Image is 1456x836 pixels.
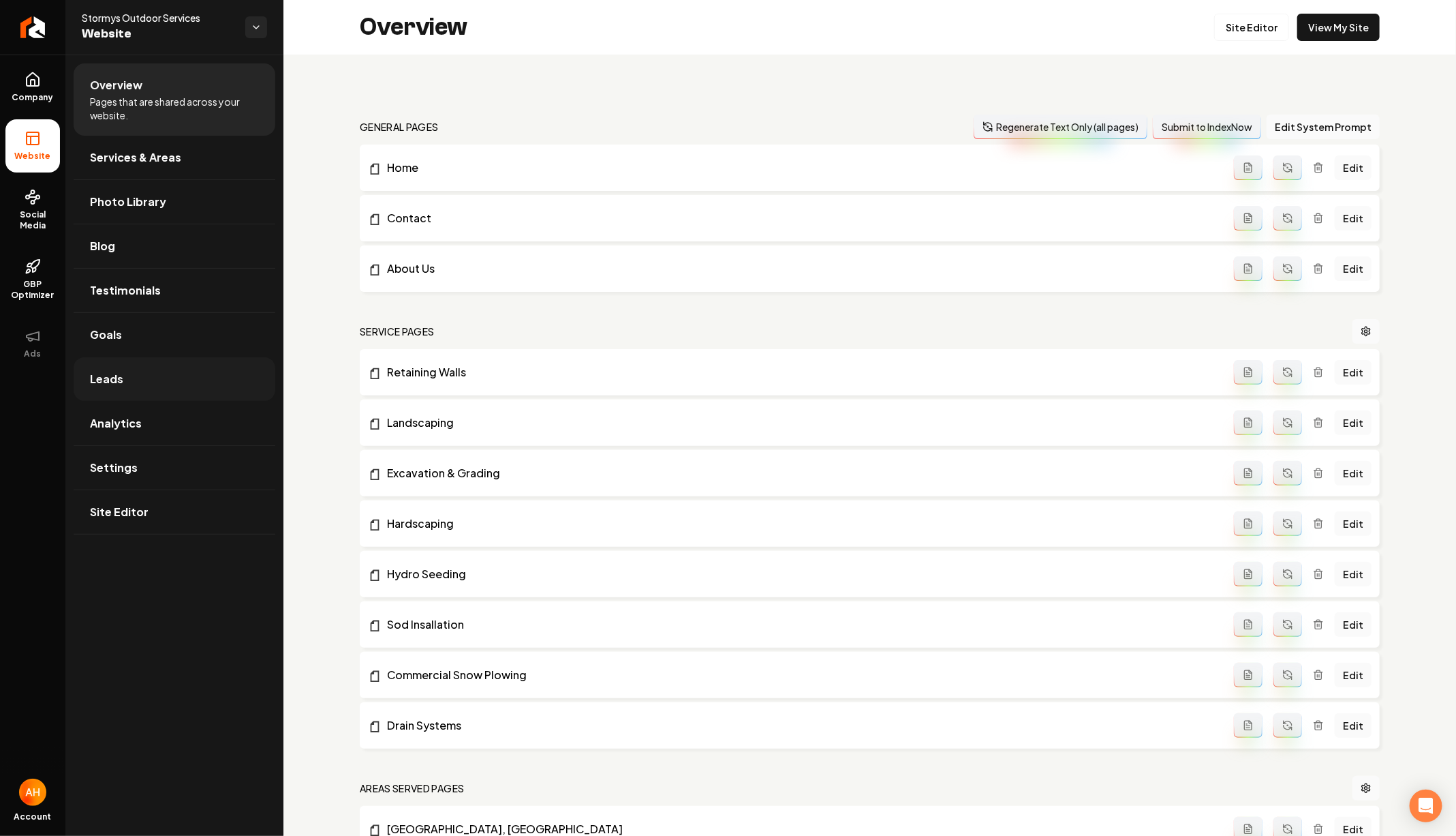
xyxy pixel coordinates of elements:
[90,327,122,343] span: Goals
[5,317,60,370] button: Ads
[1234,663,1263,687] button: Add admin page prompt
[74,313,275,357] a: Goals
[5,61,60,114] a: Company
[368,616,1234,633] a: Sod Insallation
[1335,256,1372,281] a: Edit
[90,95,259,122] span: Pages that are shared across your website.
[7,92,59,103] span: Company
[5,248,60,312] a: GBP Optimizer
[14,811,52,822] span: Account
[1335,360,1372,385] a: Edit
[368,160,1234,176] a: Home
[5,209,60,231] span: Social Media
[1234,155,1263,180] button: Add admin page prompt
[1335,461,1372,486] a: Edit
[90,282,161,299] span: Testimonials
[368,717,1234,734] a: Drain Systems
[1234,612,1263,637] button: Add admin page prompt
[1234,511,1263,536] button: Add admin page prompt
[1297,14,1380,41] a: View My Site
[368,260,1234,277] a: About Us
[5,178,60,242] a: Social Media
[368,210,1234,226] a: Contact
[1267,115,1380,139] button: Edit System Prompt
[1335,410,1372,435] a: Edit
[368,465,1234,481] a: Excavation & Grading
[1335,155,1372,180] a: Edit
[74,224,275,268] a: Blog
[74,180,275,224] a: Photo Library
[74,490,275,534] a: Site Editor
[5,279,60,301] span: GBP Optimizer
[1234,206,1263,230] button: Add admin page prompt
[82,25,234,44] span: Website
[368,566,1234,582] a: Hydro Seeding
[1234,713,1263,738] button: Add admin page prompt
[1335,713,1372,738] a: Edit
[82,11,234,25] span: Stormys Outdoor Services
[20,16,46,38] img: Rebolt Logo
[90,149,181,166] span: Services & Areas
[1234,461,1263,486] button: Add admin page prompt
[19,779,46,806] button: Open user button
[19,779,46,806] img: Anthony Hurgoi
[90,194,166,210] span: Photo Library
[90,77,142,93] span: Overview
[1335,562,1372,586] a: Edit
[1234,360,1263,385] button: Add admin page prompt
[360,120,439,134] h2: general pages
[1335,206,1372,230] a: Edit
[1335,612,1372,637] a: Edit
[74,269,275,312] a: Testimonials
[360,14,467,41] h2: Overview
[360,325,435,338] h2: Service Pages
[10,151,57,162] span: Website
[360,781,464,795] h2: Areas Served Pages
[1410,790,1442,822] div: Open Intercom Messenger
[74,402,275,445] a: Analytics
[90,415,142,432] span: Analytics
[368,364,1234,380] a: Retaining Walls
[90,371,123,387] span: Leads
[1335,511,1372,536] a: Edit
[1234,256,1263,281] button: Add admin page prompt
[1234,562,1263,586] button: Add admin page prompt
[90,460,138,476] span: Settings
[1153,115,1261,139] button: Submit to IndexNow
[1234,410,1263,435] button: Add admin page prompt
[19,348,47,359] span: Ads
[368,516,1234,532] a: Hardscaping
[90,504,149,520] span: Site Editor
[368,415,1234,431] a: Landscaping​
[368,667,1234,683] a: Commercial Snow Plowing
[1214,14,1289,41] a: Site Editor
[90,238,115,254] span: Blog
[1335,663,1372,687] a: Edit
[974,115,1147,139] button: Regenerate Text Only (all pages)
[74,136,275,179] a: Services & Areas
[74,357,275,401] a: Leads
[74,446,275,490] a: Settings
